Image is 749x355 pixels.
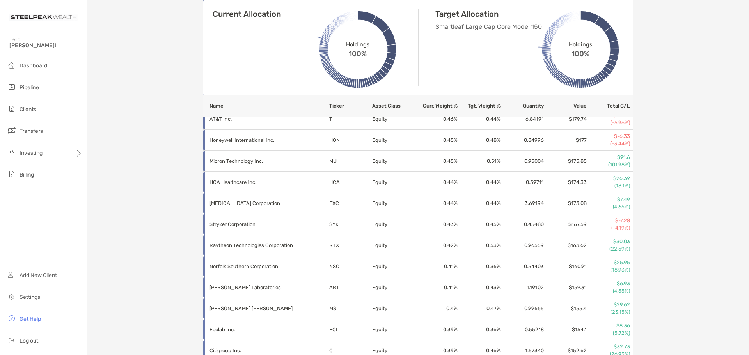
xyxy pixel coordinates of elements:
[329,319,372,340] td: ECL
[415,172,458,193] td: 0.44 %
[587,259,630,266] p: $25.95
[587,288,630,295] p: (4.55%)
[329,298,372,319] td: MS
[501,235,544,256] td: 0.96559
[587,203,630,210] p: (4.65%)
[544,235,587,256] td: $163.62
[501,130,544,151] td: 0.84996
[203,95,329,117] th: Name
[346,41,369,48] span: Holdings
[572,48,589,58] span: 100%
[587,133,630,140] p: $-6.33
[209,114,319,124] p: AT&T Inc.
[569,41,592,48] span: Holdings
[209,304,319,313] p: Morgan Stanley
[20,272,57,279] span: Add New Client
[372,235,415,256] td: Equity
[544,172,587,193] td: $174.33
[415,298,458,319] td: 0.4 %
[372,277,415,298] td: Equity
[7,126,16,135] img: transfers icon
[372,95,415,117] th: Asset Class
[213,9,281,19] h4: Current Allocation
[501,193,544,214] td: 3.69194
[587,140,630,147] p: (-3.44%)
[501,172,544,193] td: 0.39711
[501,277,544,298] td: 1.19102
[415,193,458,214] td: 0.44 %
[435,9,556,19] h4: Target Allocation
[7,60,16,70] img: dashboard icon
[329,109,372,130] td: T
[372,319,415,340] td: Equity
[587,301,630,308] p: $29.62
[329,214,372,235] td: SYK
[587,309,630,316] p: (23.15%)
[209,261,319,271] p: Norfolk Southern Corporation
[7,336,16,345] img: logout icon
[458,214,501,235] td: 0.45 %
[587,154,630,161] p: $91.6
[544,277,587,298] td: $159.31
[458,151,501,172] td: 0.51 %
[329,95,372,117] th: Ticker
[544,151,587,172] td: $175.85
[209,219,319,229] p: Stryker Corporation
[587,267,630,274] p: (18.93%)
[9,3,78,31] img: Zoe Logo
[435,22,556,32] p: Smartleaf Large Cap Core Model 150
[20,294,40,300] span: Settings
[372,214,415,235] td: Equity
[458,109,501,130] td: 0.44 %
[415,109,458,130] td: 0.46 %
[458,172,501,193] td: 0.44 %
[587,119,630,126] p: (-5.96%)
[329,256,372,277] td: NSC
[20,84,39,91] span: Pipeline
[20,150,43,156] span: Investing
[329,235,372,256] td: RTX
[587,245,630,253] p: (22.59%)
[372,193,415,214] td: Equity
[458,319,501,340] td: 0.36 %
[415,151,458,172] td: 0.45 %
[501,298,544,319] td: 0.99665
[372,298,415,319] td: Equity
[458,298,501,319] td: 0.47 %
[587,343,630,350] p: $32.73
[415,235,458,256] td: 0.42 %
[209,283,319,292] p: Abbott Laboratories
[209,156,319,166] p: Micron Technology Inc.
[209,177,319,187] p: HCA Healthcare Inc.
[209,240,319,250] p: Raytheon Technologies Corporation
[415,130,458,151] td: 0.45 %
[501,151,544,172] td: 0.95004
[20,337,38,344] span: Log out
[544,193,587,214] td: $173.08
[458,277,501,298] td: 0.43 %
[209,198,319,208] p: Exelon Corporation
[372,172,415,193] td: Equity
[7,170,16,179] img: billing icon
[544,214,587,235] td: $167.59
[501,109,544,130] td: 6.84191
[415,256,458,277] td: 0.41 %
[7,292,16,301] img: settings icon
[415,214,458,235] td: 0.43 %
[587,182,630,189] p: (18.1%)
[501,256,544,277] td: 0.54403
[349,48,367,58] span: 100%
[372,130,415,151] td: Equity
[544,130,587,151] td: $177
[501,319,544,340] td: 0.55218
[501,214,544,235] td: 0.45480
[458,235,501,256] td: 0.53 %
[7,104,16,113] img: clients icon
[587,217,630,224] p: $-7.28
[329,172,372,193] td: HCA
[7,148,16,157] img: investing icon
[587,196,630,203] p: $7.49
[587,224,630,231] p: (-4.19%)
[20,316,41,322] span: Get Help
[415,319,458,340] td: 0.39 %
